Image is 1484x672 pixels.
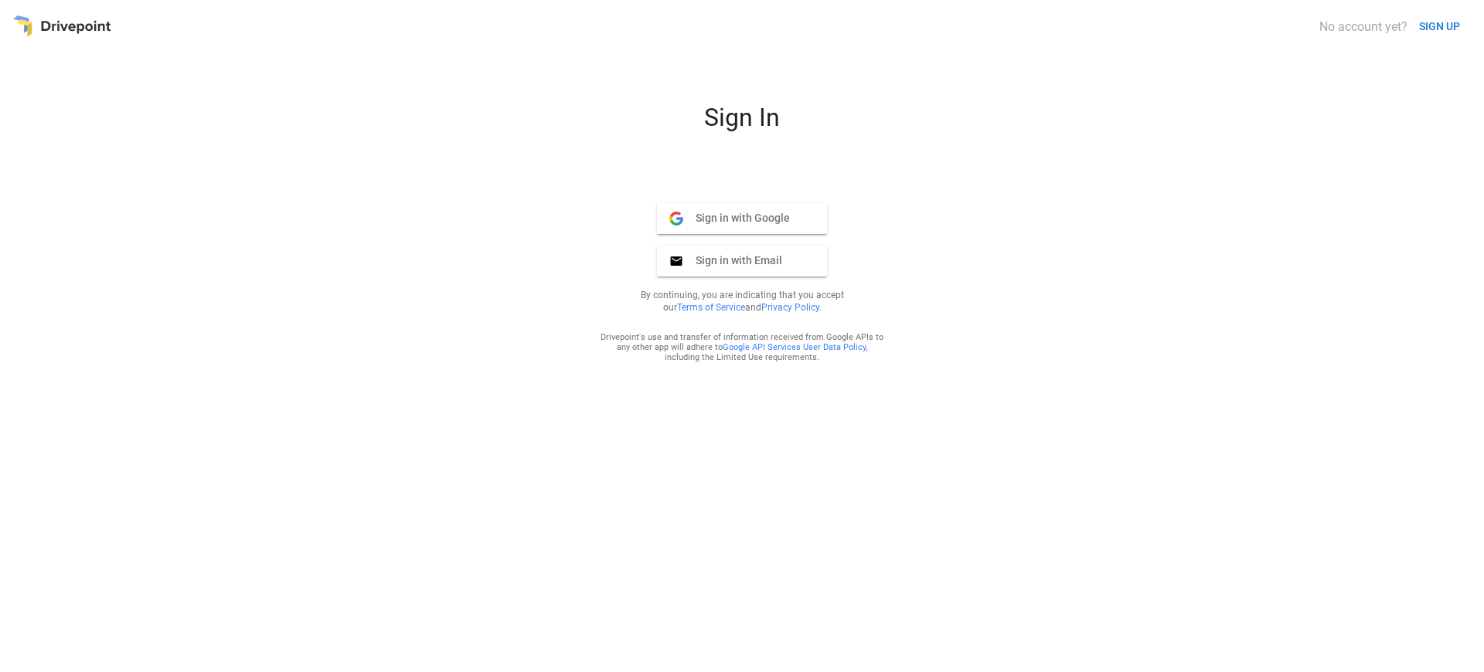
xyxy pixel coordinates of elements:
div: Drivepoint's use and transfer of information received from Google APIs to any other app will adhe... [600,332,884,362]
button: Sign in with Google [657,203,827,234]
button: Sign in with Email [657,246,827,277]
button: SIGN UP [1413,12,1466,41]
div: No account yet? [1319,19,1407,34]
span: Sign in with Google [683,211,790,225]
div: Sign In [556,103,927,144]
a: Terms of Service [677,302,745,313]
p: By continuing, you are indicating that you accept our and . [621,289,863,314]
a: Privacy Policy [761,302,819,313]
span: Sign in with Email [683,253,782,267]
a: Google API Services User Data Policy [723,342,866,352]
